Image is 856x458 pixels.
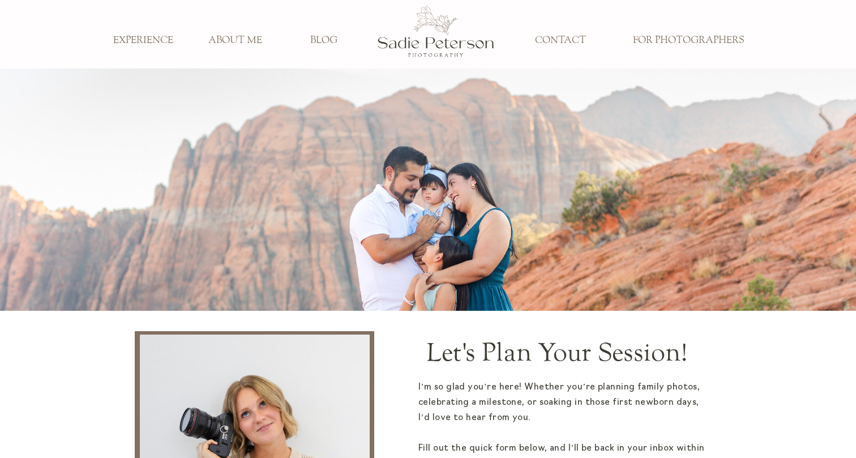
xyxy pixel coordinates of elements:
[106,35,181,47] a: EXPERIENCE
[624,35,752,47] a: FOR PHOTOGRAPHERS
[393,339,721,364] h2: Let's Plan Your Session!
[523,35,598,47] a: CONTACT
[286,35,361,47] a: BLOG
[198,35,272,47] a: ABOUT ME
